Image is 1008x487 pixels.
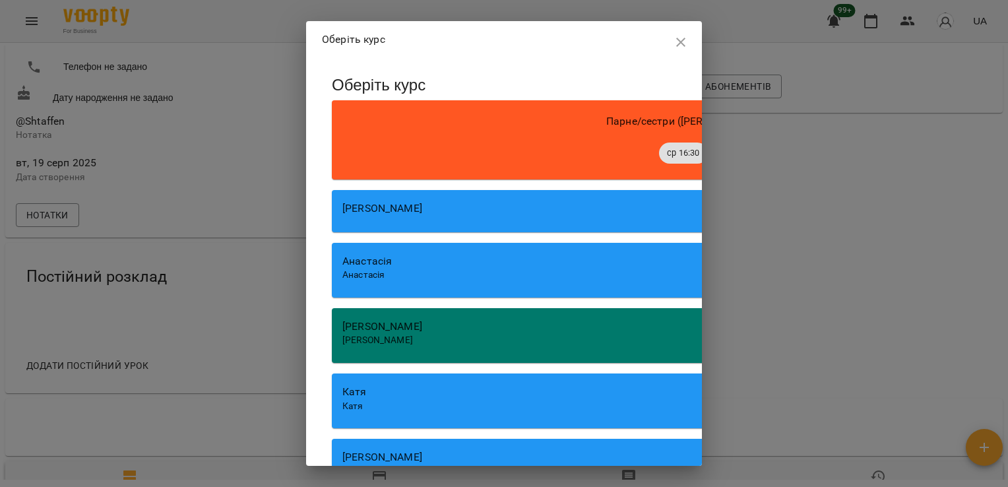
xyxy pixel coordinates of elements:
[606,114,764,129] p: Парне/сестри ([PERSON_NAME])
[322,32,385,48] p: Оберіть курс
[659,146,707,159] span: ср 16:30
[342,401,363,411] span: Катя
[342,269,385,280] span: Анастасія
[342,335,413,345] span: [PERSON_NAME]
